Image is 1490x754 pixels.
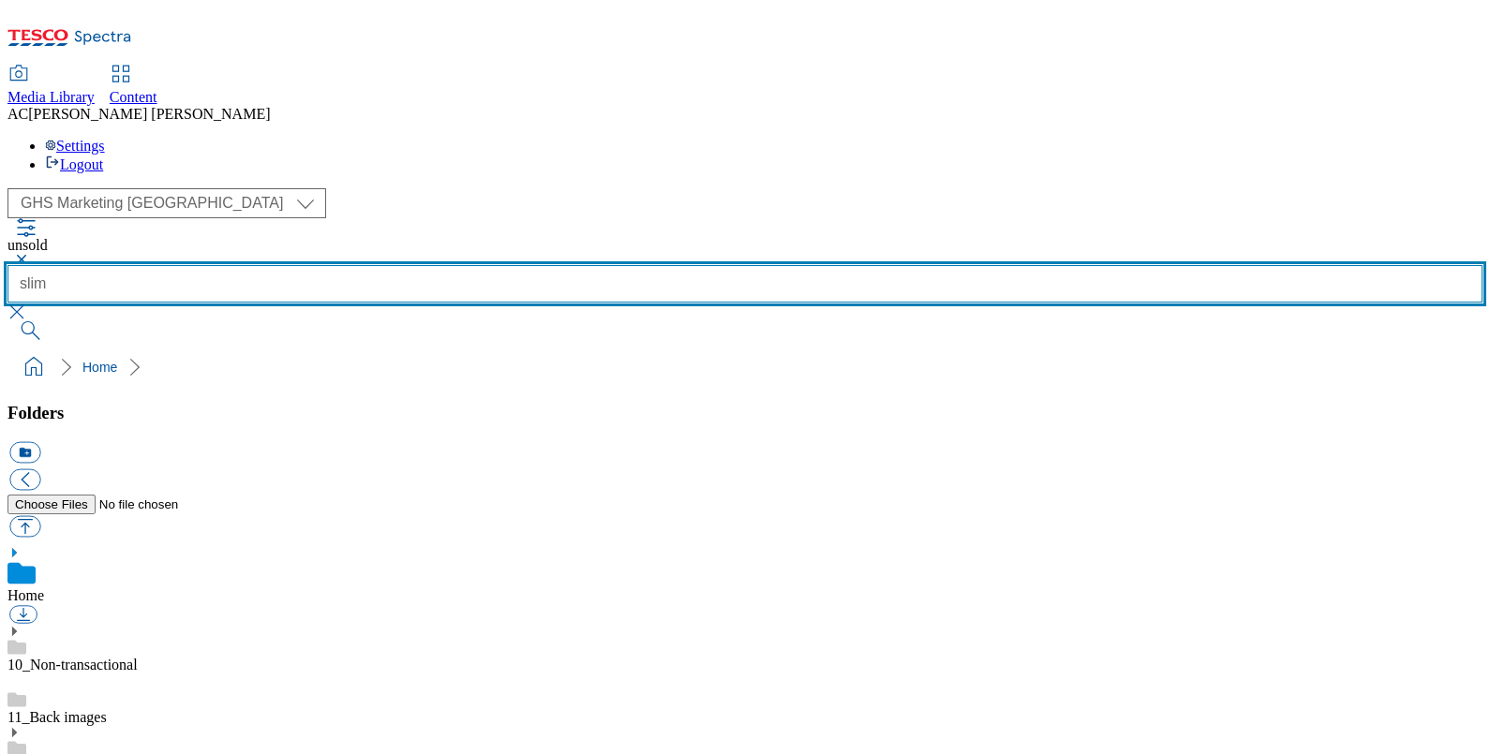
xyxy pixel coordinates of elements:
[7,349,1483,385] nav: breadcrumb
[82,360,117,375] a: Home
[7,89,95,105] span: Media Library
[7,587,44,603] a: Home
[7,403,1483,423] h3: Folders
[7,237,48,253] span: unsold
[7,67,95,106] a: Media Library
[7,106,28,122] span: AC
[45,156,103,172] a: Logout
[110,89,157,105] span: Content
[28,106,270,122] span: [PERSON_NAME] [PERSON_NAME]
[45,138,105,154] a: Settings
[110,67,157,106] a: Content
[7,709,107,725] a: 11_Back images
[7,657,138,673] a: 10_Non-transactional
[19,352,49,382] a: home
